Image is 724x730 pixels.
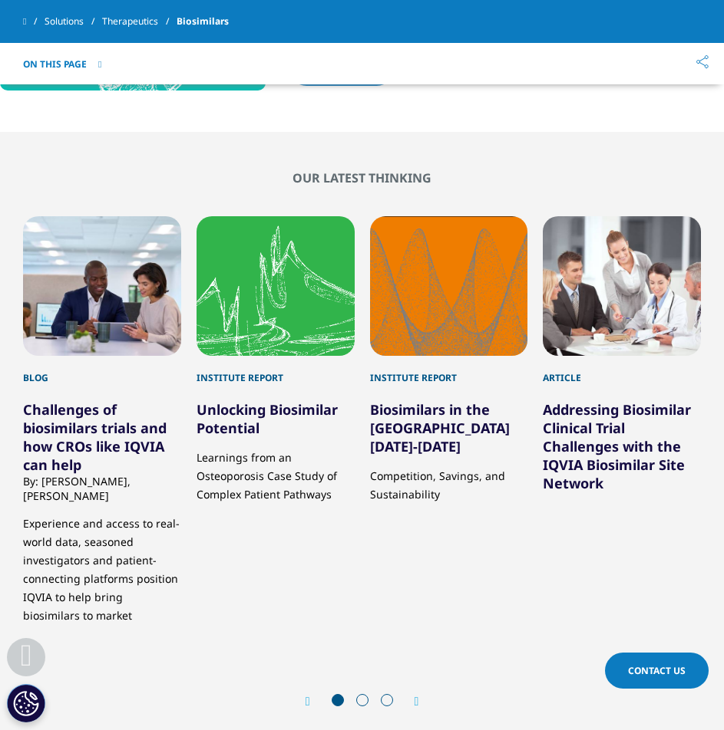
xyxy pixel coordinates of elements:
button: Cookies Settings [7,684,45,722]
div: 2 / 10 [197,216,355,625]
div: Next slide [399,694,419,709]
div: Institute Report [370,356,528,385]
a: Addressing Biosimilar Clinical Trial Challenges with the IQVIA Biosimilar Site Network [543,400,691,492]
div: Institute Report [197,356,355,385]
p: Experience and access to real-world data, seasoned investigators and patient-connecting platforms... [23,503,181,625]
span: Biosimilars [177,8,229,35]
p: Learnings from an Osteoporosis Case Study of Complex Patient Pathways [197,437,355,504]
p: Competition, Savings, and Sustainability [370,455,528,504]
a: Unlocking Biosimilar Potential [197,400,338,437]
div: By: [PERSON_NAME], [PERSON_NAME] [23,474,181,503]
div: Article [543,356,701,385]
div: 1 / 10 [23,216,181,625]
div: Blog [23,356,181,385]
div: 4 / 10 [543,216,701,625]
button: On This Page [23,58,101,71]
div: 3 / 10 [370,216,528,625]
h2: Our Latest Thinking [23,170,701,186]
a: Biosimilars in the [GEOGRAPHIC_DATA] [DATE]-[DATE] [370,400,510,455]
a: Challenges of biosimilars trials and how CROs like IQVIA can help [23,400,167,474]
span: Contact Us [628,664,686,677]
a: Solutions [45,8,102,35]
div: Previous slide [306,694,326,709]
a: Contact Us [605,653,709,689]
a: Therapeutics [102,8,177,35]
